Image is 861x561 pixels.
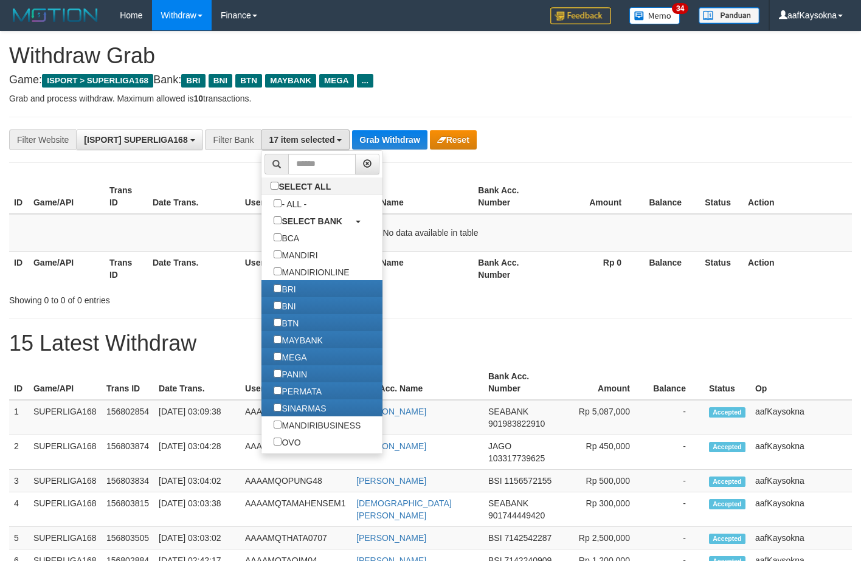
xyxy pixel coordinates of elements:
[750,435,852,470] td: aafKaysokna
[261,348,319,365] label: MEGA
[274,216,282,224] input: SELECT BANK
[648,527,704,549] td: -
[274,387,282,394] input: PERMATA
[648,365,704,400] th: Balance
[9,251,29,286] th: ID
[29,435,102,470] td: SUPERLIGA168
[154,400,240,435] td: [DATE] 03:09:38
[9,92,852,105] p: Grab and process withdraw. Maximum allowed is transactions.
[274,370,282,377] input: PANIN
[274,199,282,207] input: - ALL -
[261,263,361,280] label: MANDIRIONLINE
[356,498,452,520] a: [DEMOGRAPHIC_DATA][PERSON_NAME]
[105,251,148,286] th: Trans ID
[743,251,852,286] th: Action
[9,365,29,400] th: ID
[488,407,528,416] span: SEABANK
[261,433,313,450] label: OVO
[704,365,750,400] th: Status
[261,212,382,229] a: SELECT BANK
[648,492,704,527] td: -
[9,400,29,435] td: 1
[102,492,154,527] td: 156803815
[356,407,426,416] a: [PERSON_NAME]
[672,3,688,14] span: 34
[261,195,319,212] label: - ALL -
[356,533,426,543] a: [PERSON_NAME]
[9,6,102,24] img: MOTION_logo.png
[240,470,351,492] td: AAAAMQOPUNG48
[9,470,29,492] td: 3
[274,404,282,411] input: SINARMAS
[9,179,29,214] th: ID
[235,74,262,88] span: BTN
[261,129,350,150] button: 17 item selected
[29,251,105,286] th: Game/API
[154,492,240,527] td: [DATE] 03:03:38
[274,353,282,360] input: MEGA
[504,533,552,543] span: Copy 7142542287 to clipboard
[9,289,350,306] div: Showing 0 to 0 of 0 entries
[274,421,282,428] input: MANDIRIBUSINESS
[240,179,333,214] th: User ID
[709,534,745,544] span: Accepted
[271,182,278,190] input: SELECT ALL
[9,74,852,86] h4: Game: Bank:
[274,250,282,258] input: MANDIRI
[473,179,549,214] th: Bank Acc. Number
[750,492,852,527] td: aafKaysokna
[148,179,240,214] th: Date Trans.
[282,216,342,226] b: SELECT BANK
[430,130,477,150] button: Reset
[154,365,240,400] th: Date Trans.
[240,435,351,470] td: AAAAMQMULUSBANGET
[205,129,261,150] div: Filter Bank
[709,442,745,452] span: Accepted
[261,399,338,416] label: SINARMAS
[333,251,474,286] th: Bank Acc. Name
[274,336,282,343] input: MAYBANK
[154,435,240,470] td: [DATE] 03:04:28
[261,229,311,246] label: BCA
[148,251,240,286] th: Date Trans.
[261,246,330,263] label: MANDIRI
[750,527,852,549] td: aafKaysokna
[240,251,333,286] th: User ID
[473,251,549,286] th: Bank Acc. Number
[352,130,427,150] button: Grab Withdraw
[640,179,700,214] th: Balance
[265,74,316,88] span: MAYBANK
[29,179,105,214] th: Game/API
[261,314,311,331] label: BTN
[564,365,648,400] th: Amount
[261,177,343,194] label: SELECT ALL
[274,301,282,309] input: BNI
[640,251,700,286] th: Balance
[269,135,334,145] span: 17 item selected
[209,74,232,88] span: BNI
[240,527,351,549] td: AAAAMQTHATA0707
[261,297,308,314] label: BNI
[102,365,154,400] th: Trans ID
[240,365,351,400] th: User ID
[488,511,545,520] span: Copy 901744449420 to clipboard
[29,492,102,527] td: SUPERLIGA168
[564,527,648,549] td: Rp 2,500,000
[700,179,743,214] th: Status
[261,382,334,399] label: PERMATA
[629,7,680,24] img: Button%20Memo.svg
[648,470,704,492] td: -
[274,233,282,241] input: BCA
[564,400,648,435] td: Rp 5,087,000
[356,476,426,486] a: [PERSON_NAME]
[743,179,852,214] th: Action
[42,74,153,88] span: ISPORT > SUPERLIGA168
[154,470,240,492] td: [DATE] 03:04:02
[550,7,611,24] img: Feedback.jpg
[357,74,373,88] span: ...
[488,441,511,451] span: JAGO
[709,407,745,418] span: Accepted
[9,214,852,252] td: No data available in table
[9,527,29,549] td: 5
[9,44,852,68] h1: Withdraw Grab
